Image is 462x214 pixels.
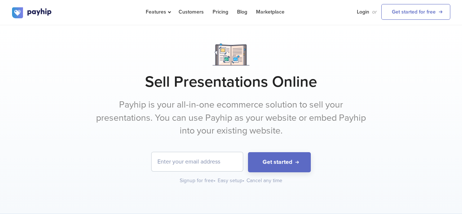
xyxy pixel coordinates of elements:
div: Easy setup [218,177,245,184]
span: • [214,177,215,184]
a: Get started for free [381,4,450,20]
span: Features [146,9,170,15]
input: Enter your email address [152,152,243,171]
p: Payhip is your all-in-one ecommerce solution to sell your presentations. You can use Payhip as yo... [94,98,368,138]
span: • [243,177,244,184]
img: logo.svg [12,7,52,18]
img: Notebook.png [213,44,249,65]
div: Signup for free [180,177,216,184]
h1: Sell Presentations Online [12,73,450,91]
div: Cancel any time [247,177,282,184]
button: Get started [248,152,311,172]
